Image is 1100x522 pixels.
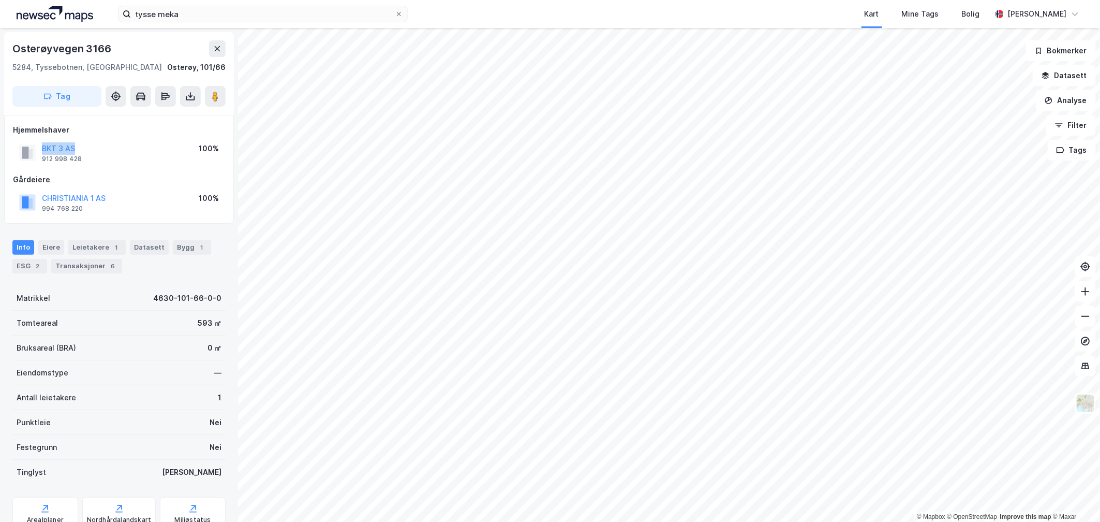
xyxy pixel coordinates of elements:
img: Z [1076,394,1095,413]
a: Improve this map [1000,513,1051,520]
div: Bygg [173,240,211,255]
div: Leietakere [68,240,126,255]
div: Nei [210,416,221,429]
div: Antall leietakere [17,392,76,404]
a: OpenStreetMap [947,513,998,520]
div: 6 [108,261,118,271]
a: Mapbox [917,513,945,520]
div: [PERSON_NAME] [162,466,221,479]
img: logo.a4113a55bc3d86da70a041830d287a7e.svg [17,6,93,22]
div: Festegrunn [17,441,57,454]
div: ESG [12,259,47,273]
div: Osterøyvegen 3166 [12,40,113,57]
div: 1 [197,242,207,253]
div: Info [12,240,34,255]
div: 2 [33,261,43,271]
button: Filter [1046,115,1096,136]
div: — [214,367,221,379]
button: Bokmerker [1026,40,1096,61]
div: 100% [199,192,219,205]
div: 100% [199,142,219,155]
div: 0 ㎡ [207,342,221,354]
div: Tinglyst [17,466,46,479]
div: 593 ㎡ [198,317,221,329]
div: [PERSON_NAME] [1008,8,1067,20]
div: Kart [865,8,879,20]
div: 912 998 428 [42,155,82,163]
button: Tag [12,86,101,107]
div: Bruksareal (BRA) [17,342,76,354]
div: 1 [218,392,221,404]
div: 4630-101-66-0-0 [153,292,221,304]
div: Osterøy, 101/66 [167,61,226,74]
div: Hjemmelshaver [13,124,225,136]
div: Matrikkel [17,292,50,304]
iframe: Chat Widget [1048,472,1100,522]
div: 5284, Tyssebotnen, [GEOGRAPHIC_DATA] [12,61,162,74]
div: 1 [111,242,122,253]
div: Tomteareal [17,317,58,329]
button: Datasett [1033,65,1096,86]
button: Tags [1048,140,1096,161]
div: Nei [210,441,221,454]
div: Transaksjoner [51,259,122,273]
div: Mine Tags [902,8,939,20]
div: Kontrollprogram for chat [1048,472,1100,522]
div: Eiendomstype [17,367,68,379]
div: Punktleie [17,416,51,429]
div: Bolig [962,8,980,20]
div: Eiere [38,240,64,255]
input: Søk på adresse, matrikkel, gårdeiere, leietakere eller personer [131,6,395,22]
div: Gårdeiere [13,173,225,186]
button: Analyse [1036,90,1096,111]
div: Datasett [130,240,169,255]
div: 994 768 220 [42,205,83,213]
